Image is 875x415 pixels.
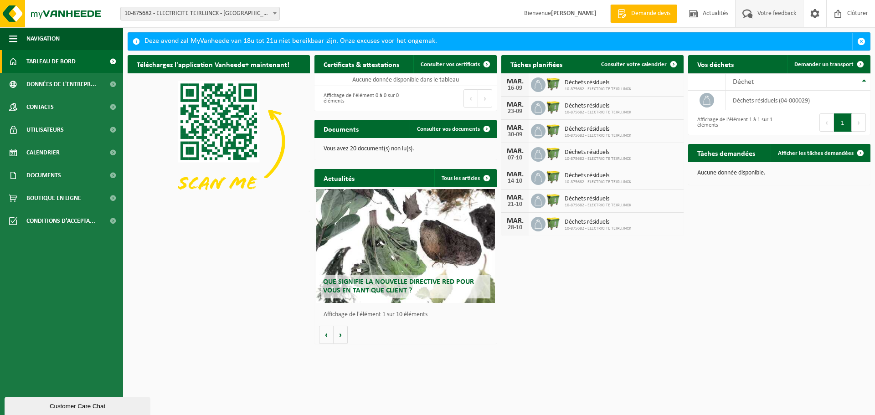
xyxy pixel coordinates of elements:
span: Documents [26,164,61,187]
button: Previous [463,89,478,108]
span: Afficher les tâches demandées [778,150,854,156]
span: 10-875682 - ELECTRICITE TEIRLIJNCK [565,226,631,231]
button: Vorige [319,326,334,344]
td: Aucune donnée disponible dans le tableau [314,73,497,86]
span: Déchets résiduels [565,195,631,203]
img: WB-1100-HPE-GN-50 [546,123,561,138]
span: 10-875682 - ELECTRICITE TEIRLIJNCK [565,203,631,208]
span: Boutique en ligne [26,187,81,210]
td: déchets résiduels (04-000029) [726,91,870,110]
div: 16-09 [506,85,524,92]
h2: Vos déchets [688,55,743,73]
div: Affichage de l'élément 0 à 0 sur 0 éléments [319,88,401,108]
span: 10-875682 - ELECTRICITE TEIRLIJNCK [565,110,631,115]
span: Déchets résiduels [565,102,631,110]
span: 10-875682 - ELECTRICITE TEIRLIJNCK [565,179,631,185]
a: Demander un transport [787,55,870,73]
a: Tous les articles [434,169,496,187]
button: Next [852,113,866,132]
span: 10-875682 - ELECTRICITE TEIRLIJNCK [565,87,631,92]
iframe: chat widget [5,395,152,415]
span: Données de l'entrepr... [26,73,96,96]
h2: Téléchargez l'application Vanheede+ maintenant! [128,55,299,73]
span: Conditions d'accepta... [26,210,95,232]
button: Volgende [334,326,348,344]
span: Déchets résiduels [565,126,631,133]
span: Demander un transport [794,61,854,67]
a: Afficher les tâches demandées [771,144,870,162]
span: 10-875682 - ELECTRICITE TEIRLIJNCK - FOSSES-LA-VILLE [120,7,280,20]
a: Que signifie la nouvelle directive RED pour vous en tant que client ? [316,189,495,303]
img: WB-1100-HPE-GN-50 [546,146,561,161]
h2: Documents [314,120,368,138]
strong: [PERSON_NAME] [551,10,597,17]
a: Demande devis [610,5,677,23]
div: MAR. [506,78,524,85]
h2: Tâches planifiées [501,55,571,73]
button: Previous [819,113,834,132]
span: Consulter vos documents [417,126,480,132]
span: Consulter votre calendrier [601,61,667,67]
span: Demande devis [629,9,673,18]
span: Tableau de bord [26,50,76,73]
div: Deze avond zal MyVanheede van 18u tot 21u niet bereikbaar zijn. Onze excuses voor het ongemak. [144,33,852,50]
div: MAR. [506,124,524,132]
img: WB-1100-HPE-GN-50 [546,99,561,115]
span: Déchets résiduels [565,79,631,87]
div: 21-10 [506,201,524,208]
div: MAR. [506,148,524,155]
span: Que signifie la nouvelle directive RED pour vous en tant que client ? [323,278,474,294]
span: Déchet [733,78,754,86]
span: 10-875682 - ELECTRICITE TEIRLIJNCK [565,133,631,138]
img: WB-1100-HPE-GN-50 [546,192,561,208]
a: Consulter votre calendrier [594,55,683,73]
h2: Actualités [314,169,364,187]
h2: Certificats & attestations [314,55,408,73]
img: WB-1100-HPE-GN-50 [546,76,561,92]
div: MAR. [506,101,524,108]
span: Contacts [26,96,54,118]
span: 10-875682 - ELECTRICITE TEIRLIJNCK [565,156,631,162]
button: 1 [834,113,852,132]
span: Utilisateurs [26,118,64,141]
p: Affichage de l'élément 1 sur 10 éléments [324,312,492,318]
p: Aucune donnée disponible. [697,170,861,176]
div: Affichage de l'élément 1 à 1 sur 1 éléments [693,113,775,133]
img: Download de VHEPlus App [128,73,310,210]
span: Déchets résiduels [565,219,631,226]
div: 14-10 [506,178,524,184]
a: Consulter vos certificats [413,55,496,73]
span: Consulter vos certificats [421,61,480,67]
span: Déchets résiduels [565,149,631,156]
span: 10-875682 - ELECTRICITE TEIRLIJNCK - FOSSES-LA-VILLE [121,7,279,20]
img: WB-1100-HPE-GN-50 [546,169,561,184]
div: MAR. [506,217,524,225]
span: Calendrier [26,141,60,164]
div: 07-10 [506,155,524,161]
div: MAR. [506,171,524,178]
a: Consulter vos documents [410,120,496,138]
button: Next [478,89,492,108]
div: MAR. [506,194,524,201]
img: WB-1100-HPE-GN-50 [546,215,561,231]
span: Navigation [26,27,60,50]
p: Vous avez 20 document(s) non lu(s). [324,146,488,152]
div: 30-09 [506,132,524,138]
h2: Tâches demandées [688,144,764,162]
div: 28-10 [506,225,524,231]
div: 23-09 [506,108,524,115]
span: Déchets résiduels [565,172,631,179]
